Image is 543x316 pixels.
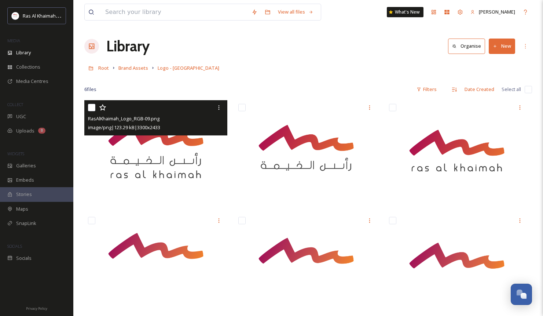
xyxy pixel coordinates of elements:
[489,39,515,54] button: New
[38,128,45,134] div: 8
[413,82,440,97] div: Filters
[16,206,28,213] span: Maps
[7,102,23,107] span: COLLECT
[118,63,148,72] a: Brand Assets
[7,243,22,249] span: SOCIALS
[16,220,36,227] span: SnapLink
[274,5,317,19] a: View all files
[385,100,528,206] img: RasAlKhaimah_Logo_RGB-01.png
[16,49,31,56] span: Library
[106,35,150,57] a: Library
[448,39,489,54] a: Organise
[16,113,26,120] span: UGC
[387,7,423,17] a: What's New
[467,5,519,19] a: [PERSON_NAME]
[26,304,47,312] a: Privacy Policy
[84,100,227,206] img: RasAlKhaimah_Logo_RGB-09.png
[7,151,24,156] span: WIDGETS
[448,39,485,54] button: Organise
[16,177,34,184] span: Embeds
[461,82,498,97] div: Date Created
[23,12,126,19] span: Ras Al Khaimah Tourism Development Authority
[88,124,160,131] span: image/png | 123.29 kB | 3300 x 2433
[7,38,20,43] span: MEDIA
[16,63,40,70] span: Collections
[158,63,219,72] a: Logo - [GEOGRAPHIC_DATA]
[16,191,32,198] span: Stories
[26,306,47,311] span: Privacy Policy
[479,8,515,15] span: [PERSON_NAME]
[98,63,109,72] a: Root
[16,255,32,262] span: Socials
[158,65,219,71] span: Logo - [GEOGRAPHIC_DATA]
[16,162,36,169] span: Galleries
[502,86,521,93] span: Select all
[16,78,48,85] span: Media Centres
[12,12,19,19] img: Logo_RAKTDA_RGB-01.png
[16,127,34,134] span: Uploads
[235,100,378,206] img: RasAlKhaimah_Logo_RGB-05.png
[98,65,109,71] span: Root
[118,65,148,71] span: Brand Assets
[84,86,96,93] span: 6 file s
[102,4,248,20] input: Search your library
[88,115,159,122] span: RasAlKhaimah_Logo_RGB-09.png
[511,284,532,305] button: Open Chat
